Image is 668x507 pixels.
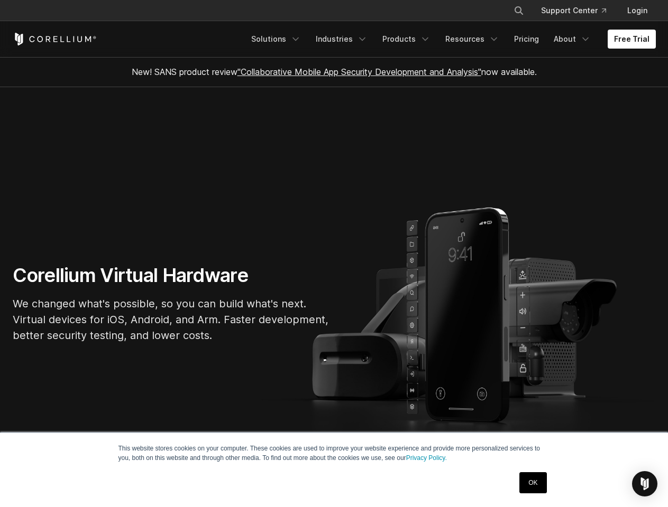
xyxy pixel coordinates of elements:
button: Search [509,1,528,20]
p: We changed what's possible, so you can build what's next. Virtual devices for iOS, Android, and A... [13,296,330,343]
a: About [547,30,597,49]
div: Navigation Menu [245,30,656,49]
a: Support Center [533,1,615,20]
a: Pricing [508,30,545,49]
span: New! SANS product review now available. [132,67,537,77]
a: Privacy Policy. [406,454,447,462]
h1: Corellium Virtual Hardware [13,264,330,287]
a: Corellium Home [13,33,97,45]
p: This website stores cookies on your computer. These cookies are used to improve your website expe... [118,444,550,463]
a: Products [376,30,437,49]
a: "Collaborative Mobile App Security Development and Analysis" [237,67,481,77]
a: Industries [309,30,374,49]
a: Resources [439,30,506,49]
div: Navigation Menu [501,1,656,20]
a: OK [519,472,546,493]
div: Open Intercom Messenger [632,471,657,496]
a: Login [619,1,656,20]
a: Free Trial [608,30,656,49]
a: Solutions [245,30,307,49]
